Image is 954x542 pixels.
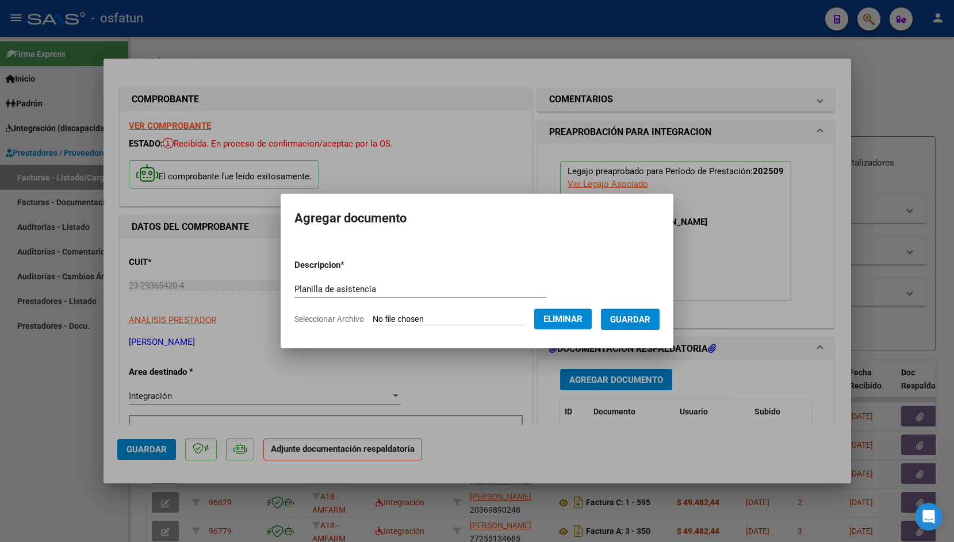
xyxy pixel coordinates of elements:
[543,314,583,324] span: Eliminar
[294,259,404,272] p: Descripcion
[294,314,364,324] span: Seleccionar Archivo
[534,309,592,329] button: Eliminar
[601,309,660,330] button: Guardar
[294,207,660,229] h2: Agregar documento
[610,314,650,325] span: Guardar
[915,503,942,531] div: Open Intercom Messenger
